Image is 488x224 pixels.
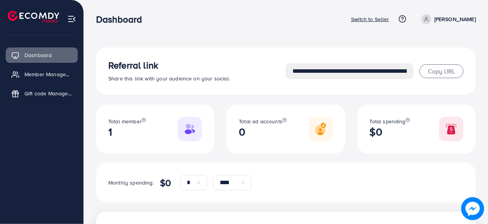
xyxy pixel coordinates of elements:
[160,177,171,188] h4: $0
[24,70,72,78] span: Member Management
[370,126,410,138] h2: $0
[24,51,52,59] span: Dashboard
[6,47,78,63] a: Dashboard
[461,197,484,220] img: image
[8,11,59,23] img: logo
[418,14,476,24] a: [PERSON_NAME]
[428,67,455,75] span: Copy URL
[6,86,78,101] a: Gift code Management
[178,117,202,141] img: Responsive image
[351,15,389,24] p: Switch to Seller
[108,118,142,125] span: Total member
[239,126,287,138] h2: 0
[108,60,286,71] h3: Referral link
[108,126,146,138] h2: 1
[108,178,154,187] p: Monthly spending:
[24,90,72,97] span: Gift code Management
[419,64,464,78] button: Copy URL
[434,15,476,24] p: [PERSON_NAME]
[308,117,333,141] img: Responsive image
[239,118,282,125] span: Total ad accounts
[67,15,76,23] img: menu
[439,117,464,141] img: Responsive image
[6,67,78,82] a: Member Management
[370,118,406,125] span: Total spending
[96,14,148,25] h3: Dashboard
[108,75,230,82] span: Share this link with your audience on your social.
